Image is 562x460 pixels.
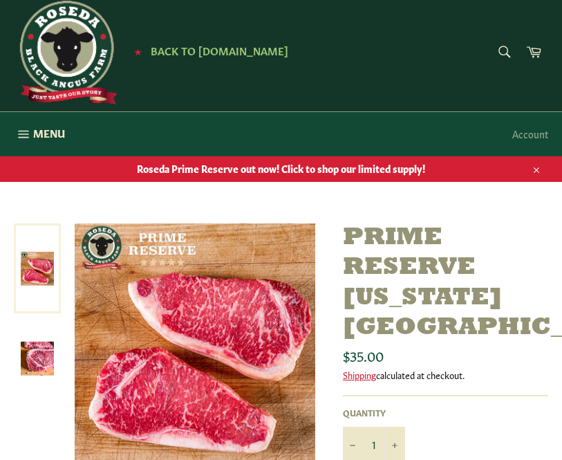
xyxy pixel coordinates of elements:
img: Prime Reserve New York Strip [21,342,54,375]
button: Reduce item quantity by one [343,427,364,460]
a: Shipping [343,368,376,381]
h1: Prime Reserve [US_STATE][GEOGRAPHIC_DATA] [343,223,548,343]
span: Menu [33,126,65,140]
a: ★ Back to [DOMAIN_NAME] [127,46,288,57]
label: Quantity [343,407,405,418]
span: ★ [134,46,142,57]
button: Increase item quantity by one [384,427,405,460]
img: Roseda Beef [14,1,118,104]
div: calculated at checkout. [343,369,548,381]
span: Back to [DOMAIN_NAME] [151,43,288,57]
a: Account [505,113,555,154]
span: $35.00 [343,345,384,365]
